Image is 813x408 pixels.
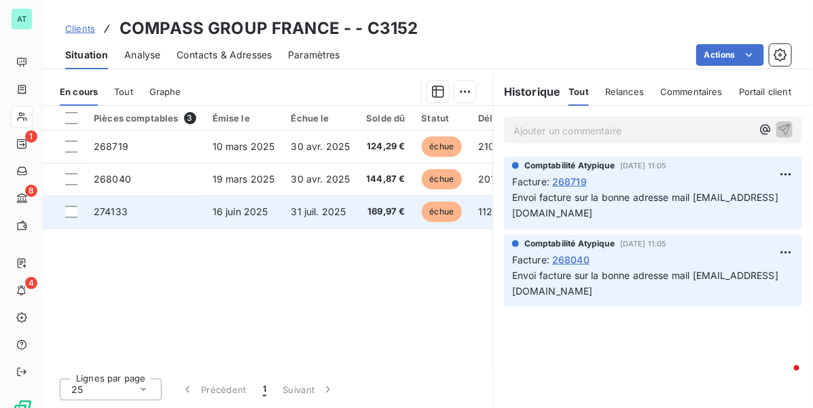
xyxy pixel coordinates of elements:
[696,44,764,66] button: Actions
[94,206,128,217] span: 274133
[25,277,37,289] span: 4
[512,253,549,267] span: Facture :
[173,375,255,404] button: Précédent
[65,22,95,35] a: Clients
[366,140,405,153] span: 124,29 €
[149,86,181,97] span: Graphe
[422,169,463,189] span: échue
[291,173,350,185] span: 30 avr. 2025
[478,173,500,185] span: 201 j
[493,84,561,100] h6: Historique
[422,136,463,157] span: échue
[184,112,196,124] span: 3
[274,375,343,404] button: Suivant
[288,48,340,62] span: Paramètres
[524,238,615,250] span: Comptabilité Atypique
[25,185,37,197] span: 8
[512,174,549,189] span: Facture :
[255,375,274,404] button: 1
[177,48,272,62] span: Contacts & Adresses
[478,113,515,124] div: Délai
[422,113,463,124] div: Statut
[605,86,644,97] span: Relances
[660,86,723,97] span: Commentaires
[366,172,405,186] span: 144,87 €
[60,86,98,97] span: En cours
[124,48,160,62] span: Analyse
[213,206,268,217] span: 16 juin 2025
[512,270,778,297] span: Envoi facture sur la bonne adresse mail [EMAIL_ADDRESS][DOMAIN_NAME]
[422,202,463,222] span: échue
[213,141,275,152] span: 10 mars 2025
[568,86,589,97] span: Tout
[114,86,133,97] span: Tout
[291,206,346,217] span: 31 juil. 2025
[552,253,590,267] span: 268040
[65,23,95,34] span: Clients
[366,113,405,124] div: Solde dû
[11,8,33,30] div: AT
[512,191,778,219] span: Envoi facture sur la bonne adresse mail [EMAIL_ADDRESS][DOMAIN_NAME]
[524,160,615,172] span: Comptabilité Atypique
[291,141,350,152] span: 30 avr. 2025
[620,162,667,170] span: [DATE] 11:05
[213,113,275,124] div: Émise le
[739,86,791,97] span: Portail client
[263,383,266,396] span: 1
[552,174,587,189] span: 268719
[120,16,418,41] h3: COMPASS GROUP FRANCE - - C3152
[767,362,799,394] iframe: Intercom live chat
[478,141,500,152] span: 210 j
[65,48,108,62] span: Situation
[25,130,37,143] span: 1
[71,383,83,396] span: 25
[620,240,667,248] span: [DATE] 11:05
[94,112,196,124] div: Pièces comptables
[478,206,498,217] span: 112 j
[94,141,128,152] span: 268719
[291,113,350,124] div: Échue le
[94,173,131,185] span: 268040
[366,205,405,219] span: 169,97 €
[213,173,275,185] span: 19 mars 2025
